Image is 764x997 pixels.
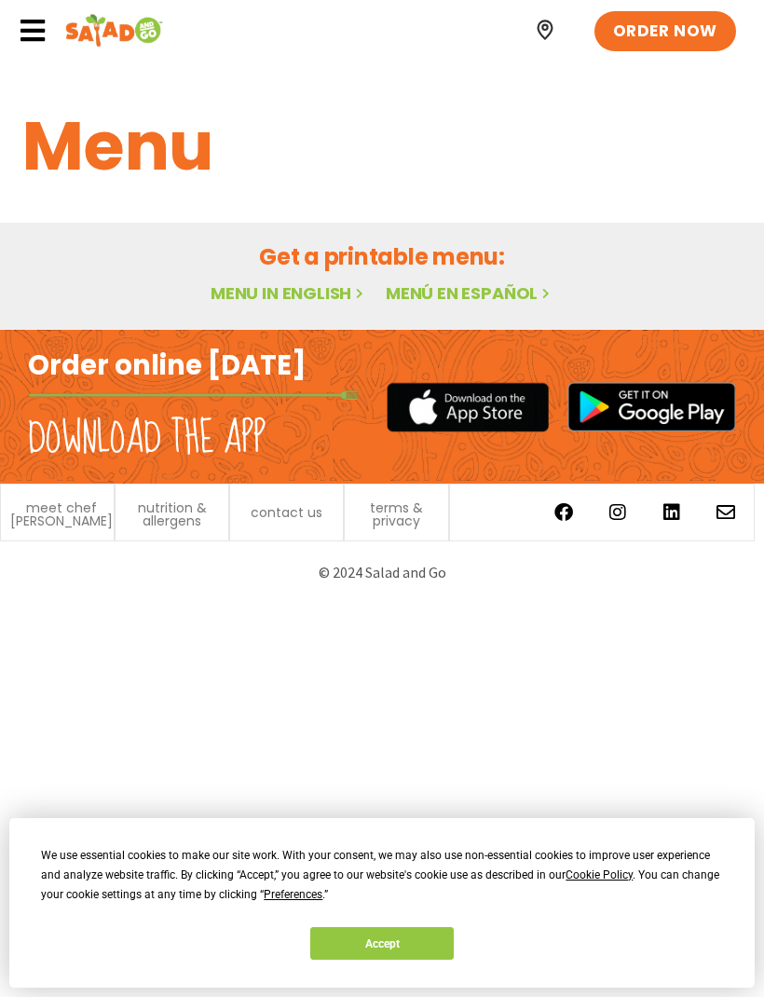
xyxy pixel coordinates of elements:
div: We use essential cookies to make our site work. With your consent, we may also use non-essential ... [41,846,722,905]
h1: Menu [22,96,742,197]
a: nutrition & allergens [125,501,219,527]
a: ORDER NOW [594,11,736,52]
img: appstore [387,380,549,434]
h2: Download the app [28,413,266,465]
span: Cookie Policy [566,868,633,881]
button: Accept [310,927,454,960]
a: contact us [251,506,322,519]
a: Menu in English [211,281,367,305]
h2: Get a printable menu: [22,240,742,273]
a: terms & privacy [354,501,439,527]
img: google_play [567,382,736,431]
div: Cookie Consent Prompt [9,818,755,988]
span: ORDER NOW [613,20,717,43]
img: fork [28,390,359,400]
a: Menú en español [386,281,553,305]
p: © 2024 Salad and Go [19,560,745,585]
span: Preferences [264,888,322,901]
img: Header logo [65,12,163,49]
a: meet chef [PERSON_NAME] [10,501,113,527]
h2: Order online [DATE] [28,348,307,384]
